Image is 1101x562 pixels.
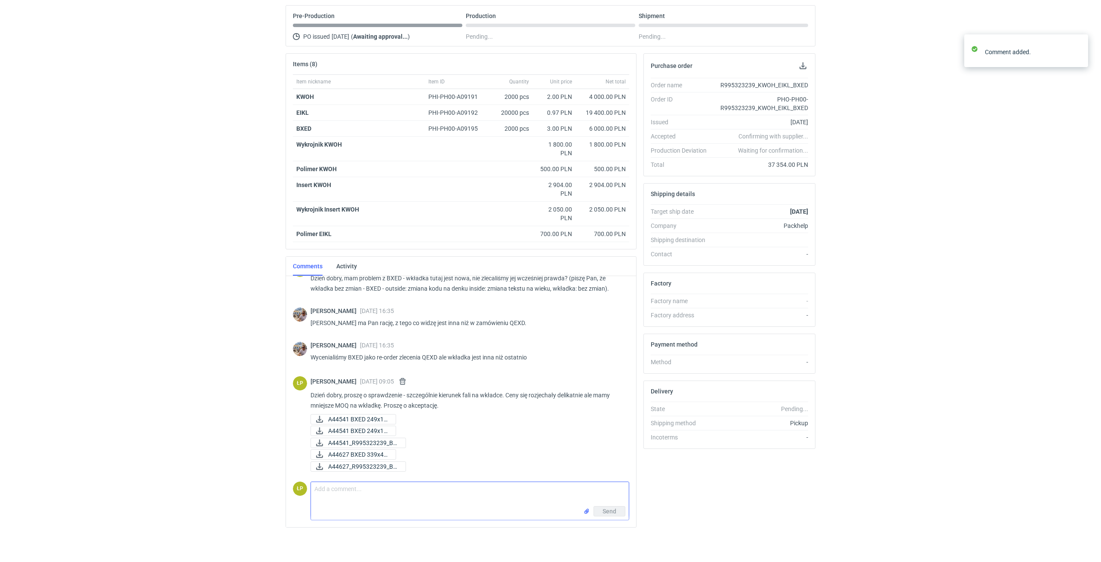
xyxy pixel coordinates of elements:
[311,352,622,362] p: Wycenialiśmy BXED jako re-order zlecenia QEXD ale wkładka jest inna niż ostatnio
[536,230,572,238] div: 700.00 PLN
[311,461,406,472] button: A44627_R995323239_BX...
[651,297,713,305] div: Factory name
[713,297,808,305] div: -
[651,388,673,395] h2: Delivery
[489,105,532,121] div: 20000 pcs
[296,125,311,132] strong: BXED
[651,146,713,155] div: Production Deviation
[293,257,323,276] a: Comments
[311,414,396,424] button: A44541 BXED 249x18...
[296,109,309,116] strong: EIKL
[536,108,572,117] div: 0.97 PLN
[594,506,625,516] button: Send
[408,33,410,40] span: )
[713,81,808,89] div: R995323239_KWOH_EIKL_BXED
[360,378,394,385] span: [DATE] 09:05
[311,273,622,294] p: Dzień dobry, mam problem z BXED - wkładka tutaj jest nowa, nie zlecaliśmy jej wcześniej prawda? (...
[293,61,317,68] h2: Items (8)
[293,482,307,496] div: Łukasz Postawa
[311,449,396,460] div: A44627 BXED 339x468xE.pdf
[579,205,626,214] div: 2 050.00 PLN
[579,92,626,101] div: 4 000.00 PLN
[651,405,713,413] div: State
[651,280,671,287] h2: Factory
[332,31,349,42] span: [DATE]
[790,208,808,215] strong: [DATE]
[489,121,532,137] div: 2000 pcs
[311,426,396,436] button: A44541 BXED 249x18...
[296,78,331,85] span: Item nickname
[713,358,808,366] div: -
[550,78,572,85] span: Unit price
[489,89,532,105] div: 2000 pcs
[328,462,399,471] span: A44627_R995323239_BX...
[311,438,397,448] div: A44541_R995323239_BXED_2025-10-08.pdf
[293,307,307,322] img: Michał Palasek
[466,12,496,19] p: Production
[360,307,394,314] span: [DATE] 16:35
[651,81,713,89] div: Order name
[651,207,713,216] div: Target ship date
[296,181,331,188] strong: Insert KWOH
[328,426,389,436] span: A44541 BXED 249x18...
[651,132,713,141] div: Accepted
[466,31,493,42] span: Pending...
[311,461,397,472] div: A44627_R995323239_BXED_Inlay_2025-10-08.pdf
[651,358,713,366] div: Method
[651,341,698,348] h2: Payment method
[296,230,332,237] strong: Polimer EIKL
[536,165,572,173] div: 500.00 PLN
[360,342,394,349] span: [DATE] 16:35
[579,108,626,117] div: 19 400.00 PLN
[713,160,808,169] div: 37 354.00 PLN
[603,508,616,514] span: Send
[296,206,359,213] strong: Wykrojnik Insert KWOH
[985,48,1075,56] div: Comment added.
[651,95,713,112] div: Order ID
[651,419,713,427] div: Shipping method
[428,108,486,117] div: PHI-PH00-A09192
[713,433,808,442] div: -
[293,342,307,356] img: Michał Palasek
[651,250,713,258] div: Contact
[579,230,626,238] div: 700.00 PLN
[296,93,314,100] strong: KWOH
[651,433,713,442] div: Incoterms
[293,31,462,42] div: PO issued
[579,165,626,173] div: 500.00 PLN
[639,12,665,19] p: Shipment
[1075,47,1081,56] button: close
[328,450,389,459] span: A44627 BXED 339x46...
[713,118,808,126] div: [DATE]
[311,318,622,328] p: [PERSON_NAME] ma Pan rację, z tego co widzę jest inna niż w zamówieniu QEXD.
[713,311,808,319] div: -
[713,250,808,258] div: -
[606,78,626,85] span: Net total
[311,414,396,424] div: A44541 BXED 249x189x56xE str wew.pdf
[293,376,307,390] div: Łukasz Postawa
[428,78,445,85] span: Item ID
[639,31,808,42] div: Pending...
[428,124,486,133] div: PHI-PH00-A09195
[311,342,360,349] span: [PERSON_NAME]
[713,95,808,112] div: PHO-PH00-R995323239_KWOH_EIKL_BXED
[738,133,808,140] em: Confirming with supplier...
[311,449,396,460] button: A44627 BXED 339x46...
[351,33,353,40] span: (
[651,311,713,319] div: Factory address
[651,221,713,230] div: Company
[738,146,808,155] em: Waiting for confirmation...
[311,438,406,448] button: A44541_R995323239_BX...
[509,78,529,85] span: Quantity
[579,140,626,149] div: 1 800.00 PLN
[651,190,695,197] h2: Shipping details
[311,426,396,436] div: A44541 BXED 249x189x56xE str zew.pdf
[536,181,572,198] div: 2 904.00 PLN
[579,181,626,189] div: 2 904.00 PLN
[651,236,713,244] div: Shipping destination
[579,124,626,133] div: 6 000.00 PLN
[798,61,808,71] button: Download PO
[293,12,335,19] p: Pre-Production
[328,438,399,448] span: A44541_R995323239_BX...
[713,419,808,427] div: Pickup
